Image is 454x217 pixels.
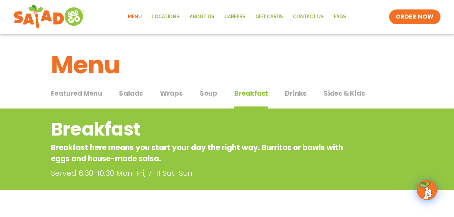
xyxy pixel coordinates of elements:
div: Tabbed content [51,86,403,109]
span: Salads [119,88,143,98]
p: Served 6:30-10:30 Mon-Fri, 7-11 Sat-Sun [51,168,352,179]
a: ORDER NOW [389,9,440,24]
span: Breakfast [234,88,268,98]
a: Menu [123,9,147,25]
a: Locations [147,9,185,25]
span: ORDER NOW [396,13,434,21]
a: FAQs [329,9,351,25]
span: Featured Menu [51,88,102,98]
h1: Menu [51,47,403,83]
a: About Us [185,9,219,25]
img: wpChatIcon [417,180,436,199]
nav: Menu [123,9,351,25]
a: Careers [219,9,250,25]
p: Breakfast here means you start your day the right way. Burritos or bowls with eggs and house-made... [51,142,349,164]
a: Contact Us [288,9,329,25]
h2: Breakfast [51,116,349,143]
span: Soup [200,88,217,98]
span: Drinks [285,88,307,98]
a: GIFT CARDS [250,9,288,25]
img: new-SAG-logo-768×292 [14,3,85,30]
span: Sides & Kids [324,88,365,98]
span: Wraps [160,88,183,98]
